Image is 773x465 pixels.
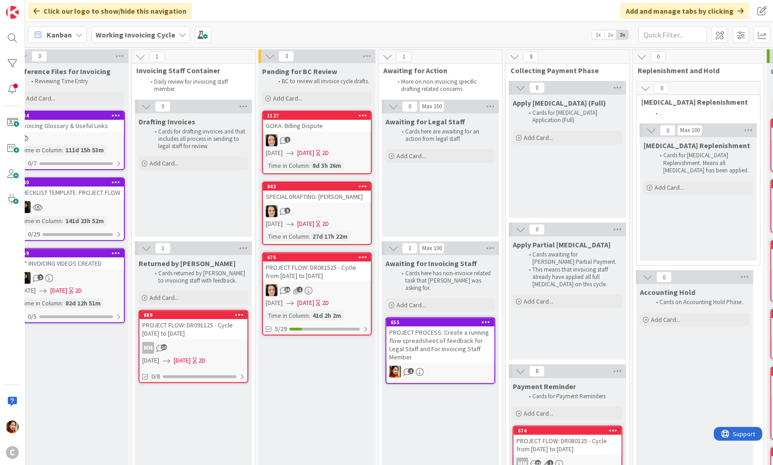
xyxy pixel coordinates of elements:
img: PM [389,366,401,378]
div: 674 [514,427,622,435]
span: 1 [155,243,171,254]
img: BL [266,284,278,296]
div: BL [263,284,371,296]
img: Visit kanbanzone.com [6,6,19,19]
span: [DATE] [174,356,191,365]
div: 676PROJECT FLOW: DR081525 - Cycle from [DATE] to [DATE] [263,253,371,282]
div: 8d 3h 26m [310,160,344,171]
span: 1 [408,368,414,374]
div: 27d 17h 22m [310,231,350,241]
div: 676 [267,254,371,261]
span: Reference Files for Invoicing [15,67,111,76]
span: Awaiting for Legal Staff [386,117,465,126]
span: 2 [38,274,43,280]
div: PROJECT FLOW: DR080125 - Cycle from [DATE] to [DATE] [514,435,622,455]
span: Drafting Invoices [139,117,195,126]
div: PROJECT FLOW: DR091125 - Cycle [DATE] to [DATE] [140,319,247,339]
div: Time in Column [266,231,309,241]
li: This means that invoicing staff already have applied all full [MEDICAL_DATA] on this cycle. [524,266,621,289]
div: 584 [20,112,124,119]
span: 0/7 [28,159,37,168]
span: Payment Reminder [513,382,576,391]
span: 1 [396,51,412,62]
li: BC to review all invoice cycle drafts. [273,78,370,85]
span: : [309,310,310,321]
span: : [62,298,63,308]
div: 540 [16,178,124,187]
div: 111d 15h 53m [63,145,106,155]
span: Add Card... [524,134,553,142]
div: 689PROJECT FLOW: DR091125 - Cycle [DATE] to [DATE] [140,311,247,339]
input: Quick Filter... [639,27,707,43]
div: 2D [322,219,329,229]
span: Kanban [47,29,72,40]
span: 1 [285,137,290,143]
span: : [62,145,63,155]
div: 674 [518,428,622,434]
span: 0 [656,272,672,283]
span: Returned by Breanna [139,259,236,268]
li: Cards awaiting for [PERSON_NAME] Partial Payment. [524,251,621,266]
li: Reviewing Time Entry [26,78,123,85]
span: 10 [161,344,167,350]
div: 2D [322,148,329,158]
div: PROJECT FLOW: DR081525 - Cycle from [DATE] to [DATE] [263,262,371,282]
li: Cards for Payment Reminders [524,393,621,400]
div: Time in Column [19,298,62,308]
span: [DATE] [142,356,159,365]
span: 0 [402,101,418,112]
div: 540CHECKLIST TEMPLATE: PROJECT FLOW [16,178,124,198]
div: 674PROJECT FLOW: DR080125 - Cycle from [DATE] to [DATE] [514,427,622,455]
span: 1 [297,287,303,293]
span: [DATE] [297,219,314,229]
li: Daily review for invoicing staff member. [145,78,245,93]
div: Add and manage tabs by clicking [620,3,749,19]
span: Add Card... [651,315,680,324]
span: 18 [285,287,290,293]
div: 559 [16,249,124,257]
span: Add Card... [524,409,553,417]
div: *** INVOICING VIDEOS CREATED [16,257,124,269]
span: [DATE] [297,298,314,308]
span: [DATE] [266,148,283,158]
div: 843 [267,183,371,190]
span: 5 [285,208,290,214]
span: 5/29 [275,324,287,334]
img: BL [266,134,278,146]
div: 843SPECIAL DRAFTING: [PERSON_NAME] [263,182,371,203]
div: 2D [199,356,205,365]
span: 0 [654,83,670,94]
span: [DATE] [50,286,67,295]
div: C [6,446,19,459]
span: Replenishment and Hold [638,66,752,75]
div: 2D [75,286,82,295]
div: 655 [391,319,494,326]
div: 655 [386,318,494,326]
img: BL [266,205,278,217]
li: Cards here are awaiting for an action from legal staff. [397,128,494,143]
span: [DATE] [19,286,36,295]
span: 0 [660,125,676,136]
span: 8 [523,51,539,62]
b: Working Invoicing Cycle [96,30,175,39]
span: 0/5 [28,312,37,321]
div: 689 [140,311,247,319]
span: Apply Partial Retainer [513,240,611,249]
span: 8 [529,366,545,377]
div: MM [140,342,247,354]
span: [DATE] [266,219,283,229]
li: Cards here has non-invoice related task that [PERSON_NAME] was asking for. [397,270,494,292]
div: CHECKLIST TEMPLATE: PROJECT FLOW [16,187,124,198]
span: 0 [529,82,545,93]
div: 584Invoicing Glossary & Useful Links [16,112,124,132]
li: Cards for [MEDICAL_DATA] Application (Full) [524,109,621,124]
div: 584 [16,112,124,120]
span: Awaiting for Invoicing Staff [386,259,477,268]
div: PROJECT PROCESS: Create a running flow spreadsheet of feedback for Legal Staff and For Invoicing ... [386,326,494,363]
div: 41d 2h 2m [310,310,344,321]
span: Awaiting for Action [383,66,491,75]
div: ES [16,201,124,213]
div: Time in Column [266,160,309,171]
div: MM [142,342,154,354]
span: [DATE] [297,148,314,158]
